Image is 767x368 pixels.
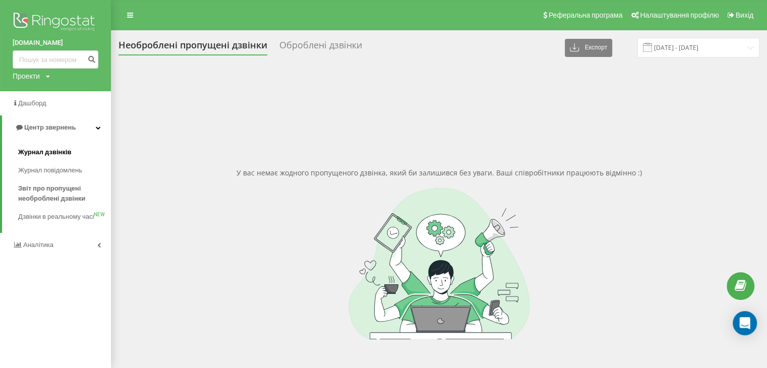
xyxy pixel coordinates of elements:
button: Експорт [565,39,612,57]
a: Дзвінки в реальному часіNEW [18,208,111,226]
a: Журнал дзвінків [18,143,111,161]
a: Звіт про пропущені необроблені дзвінки [18,179,111,208]
div: Оброблені дзвінки [279,40,362,55]
span: Реферальна програма [549,11,623,19]
a: Журнал повідомлень [18,161,111,179]
a: [DOMAIN_NAME] [13,38,98,48]
div: Open Intercom Messenger [733,311,757,335]
span: Дашборд [18,99,46,107]
span: Аналiтика [23,241,53,249]
img: Ringostat logo [13,10,98,35]
span: Журнал дзвінків [18,147,72,157]
div: Проекти [13,71,40,81]
input: Пошук за номером [13,50,98,69]
span: Центр звернень [24,124,76,131]
div: Необроблені пропущені дзвінки [119,40,267,55]
span: Звіт про пропущені необроблені дзвінки [18,183,106,204]
span: Дзвінки в реальному часі [18,212,94,222]
span: Налаштування профілю [640,11,719,19]
a: Центр звернень [2,115,111,140]
span: Журнал повідомлень [18,165,82,175]
span: Вихід [736,11,753,19]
